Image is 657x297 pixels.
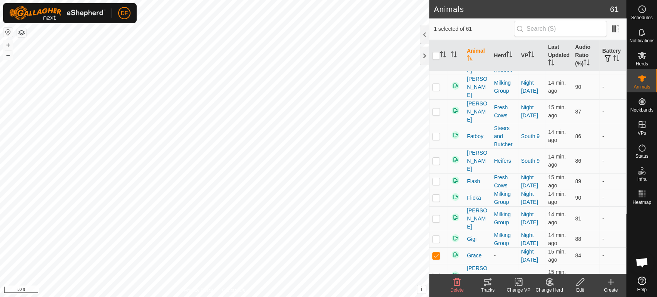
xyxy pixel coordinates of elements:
span: Oct 3, 2025, 7:23 PM [548,211,566,225]
td: - [599,206,626,231]
div: Steers and Butcher [494,124,515,148]
span: VPs [637,131,646,135]
th: Herd [491,40,518,71]
div: Create [595,287,626,294]
span: Notifications [629,38,654,43]
div: Heifers [494,272,515,280]
a: South 9 [521,133,540,139]
span: Heatmap [632,200,651,205]
span: 90 [575,195,581,201]
span: Flash [467,177,480,185]
input: Search (S) [514,21,607,37]
img: returning on [451,176,460,185]
img: returning on [451,213,460,222]
span: Oct 3, 2025, 7:22 PM [548,269,566,283]
a: Night [DATE] [521,232,538,246]
span: [PERSON_NAME] [467,149,488,173]
span: Oct 3, 2025, 7:22 PM [548,249,566,263]
button: – [3,50,13,60]
span: Help [637,287,647,292]
span: 84 [575,252,581,259]
td: - [599,99,626,124]
a: Night [DATE] [521,104,538,118]
span: Fatboy [467,132,483,140]
div: Milking Group [494,231,515,247]
span: Delete [450,287,464,293]
button: + [3,40,13,50]
a: Privacy Policy [184,287,213,294]
span: Neckbands [630,108,653,112]
div: Open chat [630,251,654,274]
div: Edit [565,287,595,294]
td: - [599,75,626,99]
p-sorticon: Activate to sort [440,52,446,58]
img: returning on [451,155,460,164]
th: Last Updated [545,40,572,71]
p-sorticon: Activate to sort [548,60,554,67]
p-sorticon: Activate to sort [467,56,473,62]
span: [PERSON_NAME] [467,207,488,231]
td: - [599,173,626,190]
a: Contact Us [222,287,245,294]
a: Help [627,274,657,295]
img: returning on [451,81,460,90]
button: i [417,285,426,294]
img: returning on [451,234,460,243]
p-sorticon: Activate to sort [528,52,534,58]
span: 89 [575,178,581,184]
img: returning on [451,250,460,259]
span: Oct 3, 2025, 7:23 PM [548,191,566,205]
a: South 9 [521,273,540,279]
img: returning on [451,270,460,280]
span: 90 [575,84,581,90]
a: Night [DATE] [521,191,538,205]
span: Oct 3, 2025, 7:23 PM [548,129,566,143]
h2: Animals [434,5,610,14]
div: Fresh Cows [494,103,515,120]
span: 1 selected of 61 [434,25,514,33]
div: Tracks [472,287,503,294]
p-sorticon: Activate to sort [506,52,512,58]
th: Audio Ratio (%) [572,40,599,71]
span: 86 [575,133,581,139]
span: Oct 3, 2025, 7:23 PM [548,154,566,168]
div: Heifers [494,157,515,165]
span: Oct 3, 2025, 7:23 PM [548,80,566,94]
p-sorticon: Activate to sort [613,56,619,62]
img: returning on [451,192,460,202]
span: Oct 3, 2025, 7:23 PM [548,232,566,246]
span: Infra [637,177,646,182]
span: [PERSON_NAME] [467,100,488,124]
span: 88 [575,236,581,242]
button: Reset Map [3,28,13,37]
div: Milking Group [494,210,515,227]
span: 61 [610,3,619,15]
span: 87 [575,108,581,115]
span: [PERSON_NAME] [467,264,488,289]
span: i [421,286,422,292]
div: Change VP [503,287,534,294]
td: - [599,124,626,148]
th: Animal [464,40,491,71]
img: Gallagher Logo [9,6,105,20]
span: DF [121,9,128,17]
span: Oct 3, 2025, 7:22 PM [548,104,566,118]
span: Grace [467,252,481,260]
span: Oct 3, 2025, 7:22 PM [548,174,566,189]
span: 81 [575,215,581,222]
td: - [599,190,626,206]
div: Change Herd [534,287,565,294]
p-sorticon: Activate to sort [583,60,590,67]
span: 86 [575,158,581,164]
img: returning on [451,106,460,115]
a: Night [DATE] [521,249,538,263]
span: Status [635,154,648,159]
th: VP [518,40,545,71]
td: - [599,148,626,173]
div: Fresh Cows [494,174,515,190]
a: Night [DATE] [521,80,538,94]
th: Battery [599,40,626,71]
td: - [599,231,626,247]
button: Map Layers [17,28,26,37]
a: Night [DATE] [521,211,538,225]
